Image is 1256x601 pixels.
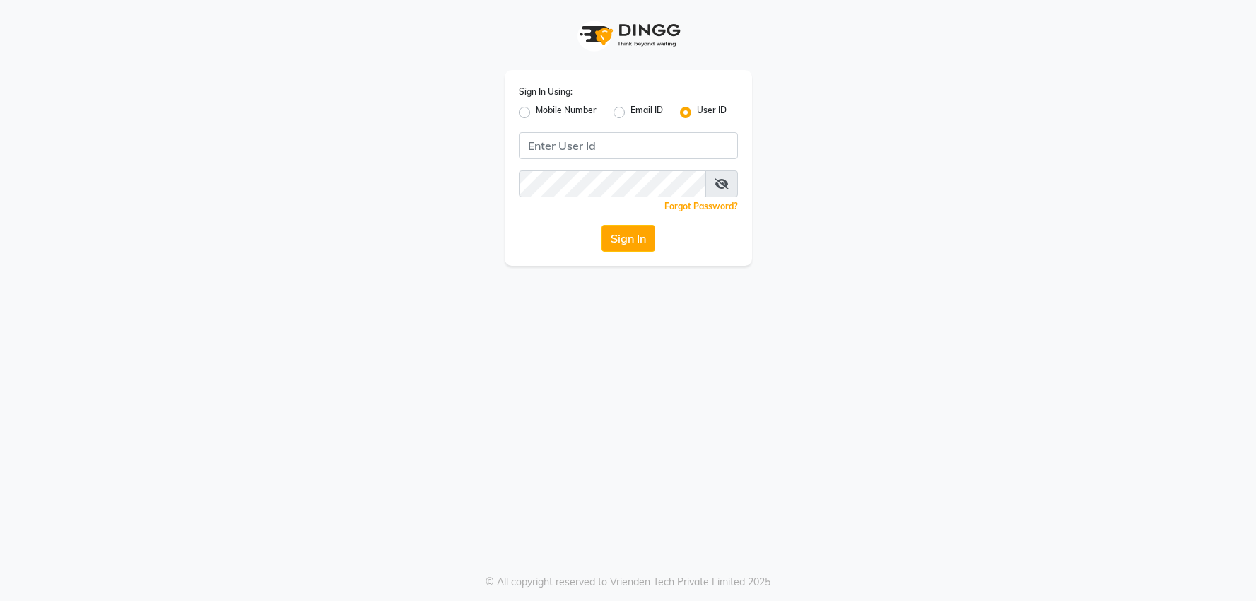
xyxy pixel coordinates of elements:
label: Email ID [630,104,663,121]
input: Username [519,132,738,159]
img: logo1.svg [572,14,685,56]
a: Forgot Password? [664,201,738,211]
button: Sign In [601,225,655,252]
label: Mobile Number [536,104,597,121]
label: Sign In Using: [519,86,573,98]
input: Username [519,170,706,197]
label: User ID [697,104,727,121]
